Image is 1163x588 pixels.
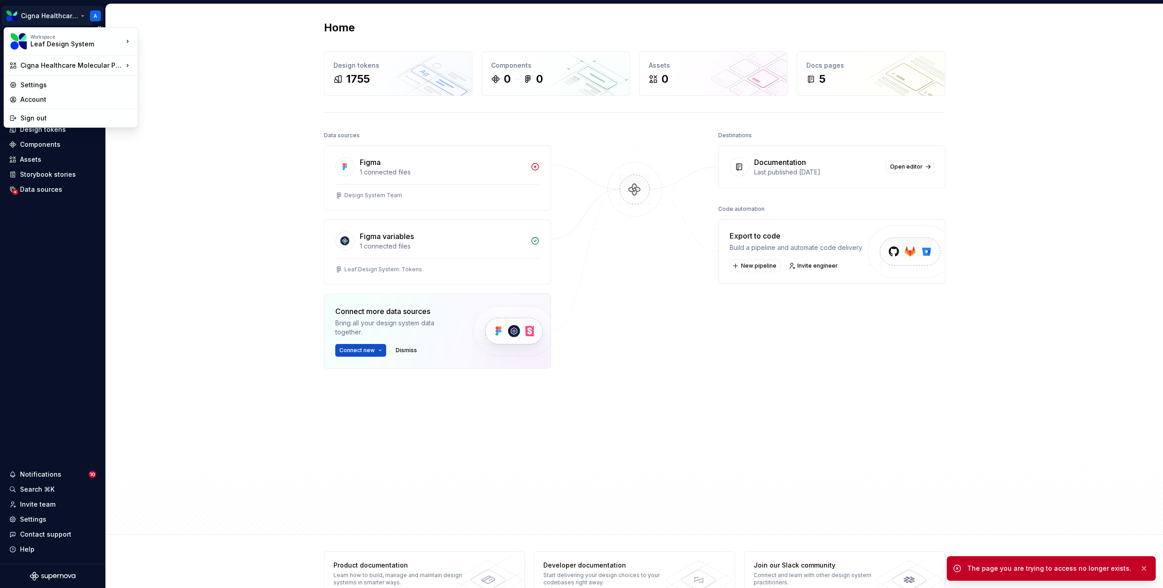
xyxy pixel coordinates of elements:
img: 6e787e26-f4c0-4230-8924-624fe4a2d214.png [10,33,27,50]
div: Leaf Design System [30,40,108,49]
div: Cigna Healthcare Molecular Patterns [20,61,123,70]
div: The page you are trying to access no longer exists. [967,564,1133,573]
div: Workspace [30,34,123,40]
div: Account [20,95,132,104]
div: Settings [20,80,132,90]
div: Sign out [20,114,132,123]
